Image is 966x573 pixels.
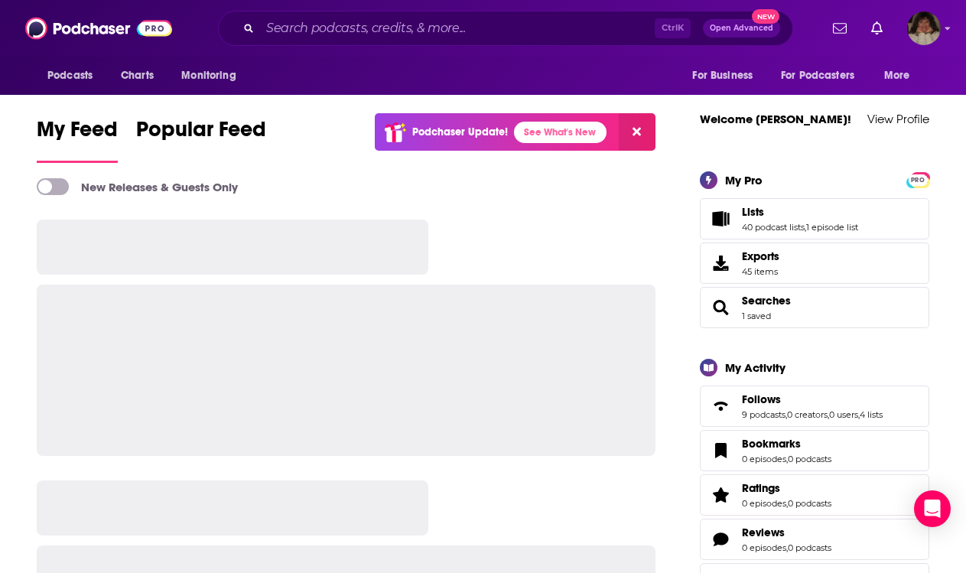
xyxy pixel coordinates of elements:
[742,498,786,509] a: 0 episodes
[725,360,785,375] div: My Activity
[884,65,910,86] span: More
[700,287,929,328] span: Searches
[742,266,779,277] span: 45 items
[742,249,779,263] span: Exports
[806,222,858,233] a: 1 episode list
[865,15,889,41] a: Show notifications dropdown
[771,61,877,90] button: open menu
[786,498,788,509] span: ,
[700,243,929,284] a: Exports
[907,11,941,45] button: Show profile menu
[873,61,929,90] button: open menu
[47,65,93,86] span: Podcasts
[787,409,828,420] a: 0 creators
[514,122,607,143] a: See What's New
[705,529,736,550] a: Reviews
[785,409,787,420] span: ,
[788,454,831,464] a: 0 podcasts
[705,297,736,318] a: Searches
[805,222,806,233] span: ,
[742,392,781,406] span: Follows
[136,116,266,163] a: Popular Feed
[742,526,831,539] a: Reviews
[655,18,691,38] span: Ctrl K
[700,519,929,560] span: Reviews
[703,19,780,37] button: Open AdvancedNew
[858,409,860,420] span: ,
[786,454,788,464] span: ,
[37,61,112,90] button: open menu
[742,481,780,495] span: Ratings
[181,65,236,86] span: Monitoring
[788,542,831,553] a: 0 podcasts
[742,205,858,219] a: Lists
[867,112,929,126] a: View Profile
[742,311,771,321] a: 1 saved
[788,498,831,509] a: 0 podcasts
[742,392,883,406] a: Follows
[909,173,927,184] a: PRO
[742,454,786,464] a: 0 episodes
[700,386,929,427] span: Follows
[828,409,829,420] span: ,
[742,205,764,219] span: Lists
[742,437,801,451] span: Bookmarks
[681,61,772,90] button: open menu
[705,208,736,230] a: Lists
[752,9,779,24] span: New
[742,542,786,553] a: 0 episodes
[710,24,773,32] span: Open Advanced
[907,11,941,45] img: User Profile
[907,11,941,45] span: Logged in as angelport
[725,173,763,187] div: My Pro
[700,198,929,239] span: Lists
[705,440,736,461] a: Bookmarks
[786,542,788,553] span: ,
[218,11,793,46] div: Search podcasts, credits, & more...
[742,222,805,233] a: 40 podcast lists
[909,174,927,186] span: PRO
[37,116,118,151] span: My Feed
[742,481,831,495] a: Ratings
[260,16,655,41] input: Search podcasts, credits, & more...
[705,252,736,274] span: Exports
[914,490,951,527] div: Open Intercom Messenger
[37,178,238,195] a: New Releases & Guests Only
[412,125,508,138] p: Podchaser Update!
[692,65,753,86] span: For Business
[829,409,858,420] a: 0 users
[781,65,854,86] span: For Podcasters
[742,526,785,539] span: Reviews
[171,61,255,90] button: open menu
[827,15,853,41] a: Show notifications dropdown
[25,14,172,43] img: Podchaser - Follow, Share and Rate Podcasts
[742,437,831,451] a: Bookmarks
[860,409,883,420] a: 4 lists
[121,65,154,86] span: Charts
[700,112,851,126] a: Welcome [PERSON_NAME]!
[705,484,736,506] a: Ratings
[742,409,785,420] a: 9 podcasts
[700,430,929,471] span: Bookmarks
[136,116,266,151] span: Popular Feed
[37,116,118,163] a: My Feed
[705,396,736,417] a: Follows
[700,474,929,516] span: Ratings
[111,61,163,90] a: Charts
[742,294,791,308] a: Searches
